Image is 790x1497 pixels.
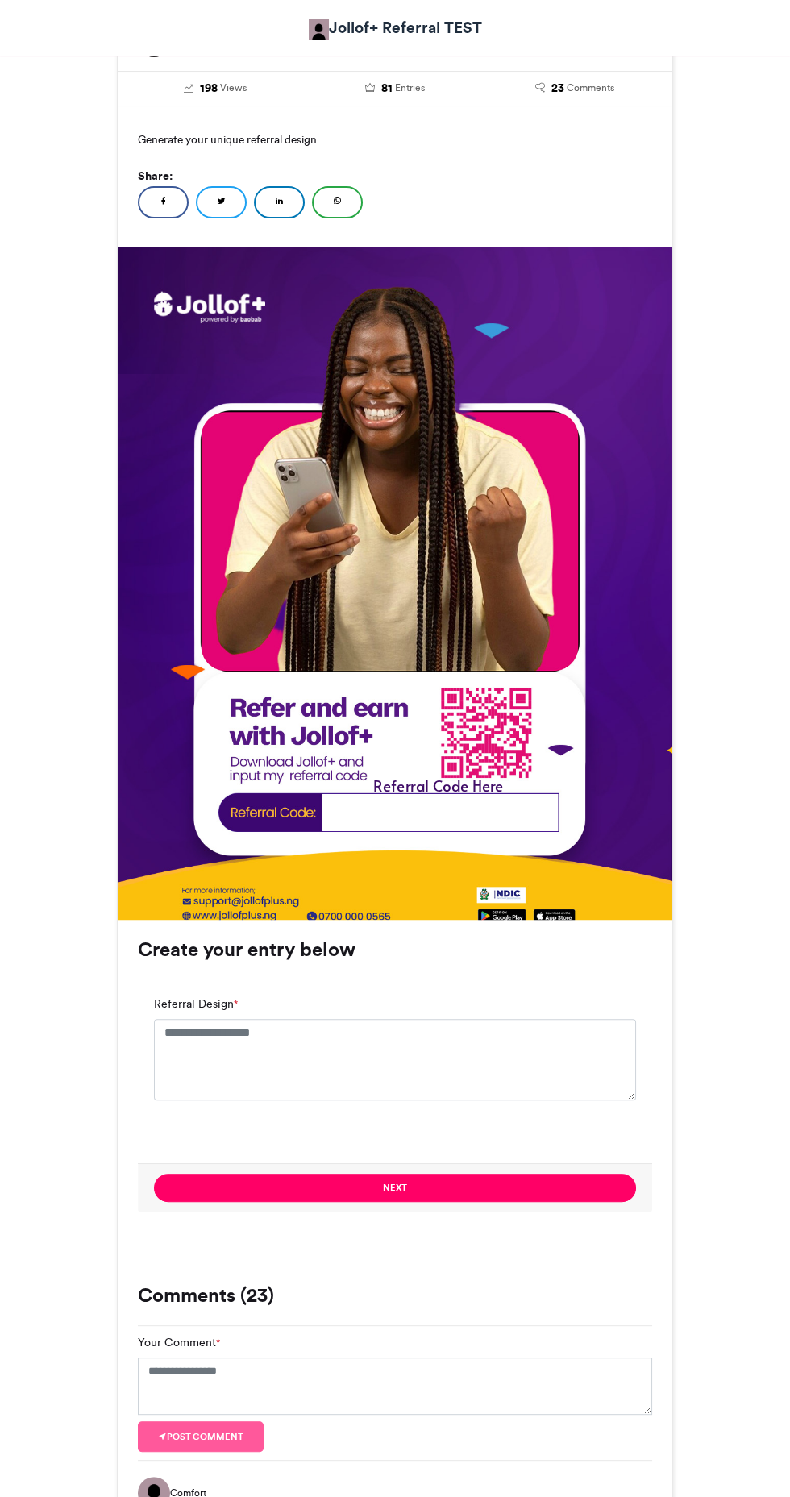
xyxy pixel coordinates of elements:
span: 81 [381,80,393,98]
span: Comments [567,81,614,95]
label: Referral Design [154,996,238,1013]
h3: Create your entry below [138,940,652,959]
h5: Share: [138,165,652,186]
span: 198 [200,80,218,98]
span: Views [220,81,247,95]
a: 81 Entries [318,80,473,98]
a: 198 Views [138,80,293,98]
img: 1756197170.405-6ddec8d325f0d4f526e890495c164379f3d05389.jpg [118,247,673,962]
p: Generate your unique referral design [138,127,652,152]
span: 23 [551,80,564,98]
label: Your Comment [138,1334,220,1351]
a: Jollof+ Referral TEST [309,16,482,40]
button: Next [154,1174,636,1202]
img: Jollof+ Referral TEST [309,19,329,40]
button: Post comment [138,1421,264,1452]
div: Referral Code Here [322,775,554,796]
span: Entries [395,81,425,95]
a: 23 Comments [497,80,652,98]
h3: Comments (23) [138,1286,652,1305]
